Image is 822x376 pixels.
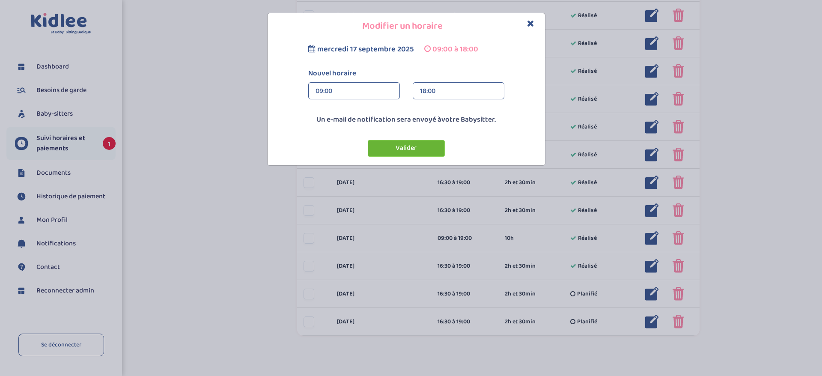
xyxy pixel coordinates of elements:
button: Valider [368,140,445,157]
span: votre Babysitter. [441,114,496,125]
button: Close [527,19,534,29]
div: 18:00 [420,83,497,100]
p: Un e-mail de notification sera envoyé à [270,114,543,125]
label: Nouvel horaire [302,68,511,79]
div: 09:00 [316,83,393,100]
span: mercredi 17 septembre 2025 [317,43,414,55]
span: 09:00 à 18:00 [432,43,478,55]
h4: Modifier un horaire [274,20,539,33]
